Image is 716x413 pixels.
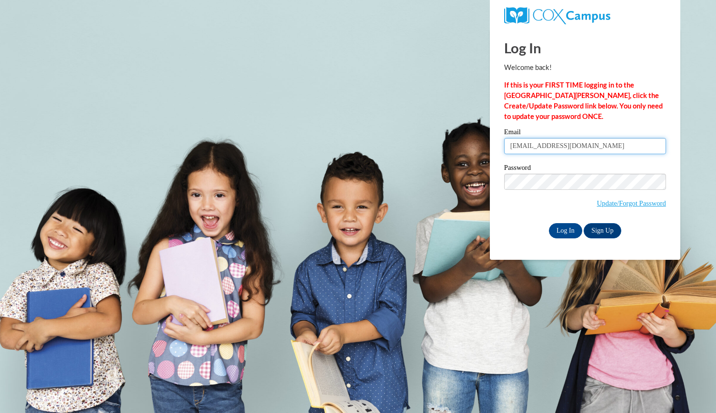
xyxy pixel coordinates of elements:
strong: If this is your FIRST TIME logging in to the [GEOGRAPHIC_DATA][PERSON_NAME], click the Create/Upd... [504,81,663,120]
label: Email [504,128,666,138]
input: Log In [549,223,582,238]
label: Password [504,164,666,174]
a: COX Campus [504,11,610,19]
img: COX Campus [504,7,610,24]
h1: Log In [504,38,666,58]
p: Welcome back! [504,62,666,73]
a: Update/Forgot Password [597,199,666,207]
a: Sign Up [584,223,621,238]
